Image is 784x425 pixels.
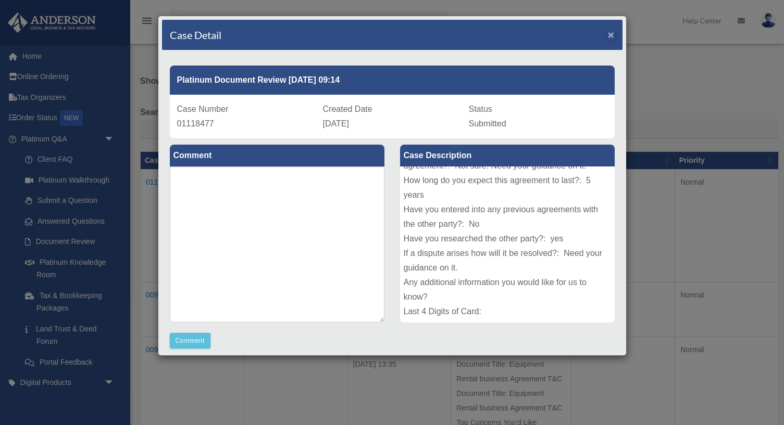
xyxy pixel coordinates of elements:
p: No comments available for this case. [170,352,615,367]
span: × [608,29,615,41]
div: Type of Document: POA Document Title: The Advantage Flex Equipment Rental Program Document Title:... [400,166,615,323]
span: [DATE] [323,119,349,128]
span: Created Date [323,105,372,113]
h4: Case Detail [170,28,221,42]
button: Comment [170,333,211,349]
span: 01118477 [177,119,214,128]
div: Platinum Document Review [DATE] 09:14 [170,66,615,95]
span: Case Number [177,105,229,113]
label: Comment [170,145,384,166]
span: Submitted [469,119,506,128]
span: Status [469,105,492,113]
label: Case Description [400,145,615,166]
button: Close [608,29,615,40]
